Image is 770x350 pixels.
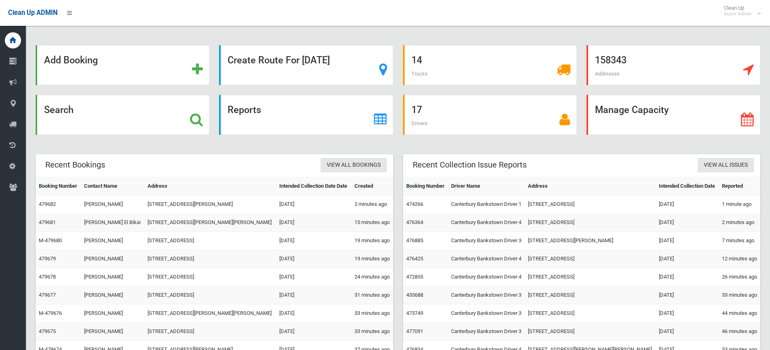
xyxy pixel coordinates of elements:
td: 44 minutes ago [719,304,760,323]
a: 476885 [406,237,423,243]
a: Add Booking [36,45,209,85]
th: Created [351,177,393,195]
td: [STREET_ADDRESS][PERSON_NAME][PERSON_NAME] [144,304,276,323]
strong: Create Route For [DATE] [228,54,330,66]
td: [DATE] [656,323,718,341]
a: 17 Drivers [403,95,577,135]
td: 26 minutes ago [719,268,760,286]
td: Canterbury Bankstown Driver 1 [448,195,525,214]
td: [DATE] [656,250,718,268]
td: [STREET_ADDRESS] [525,195,656,214]
td: Canterbury Bankstown Driver 4 [448,268,525,286]
strong: 17 [411,104,422,115]
a: M-479680 [39,237,62,243]
th: Booking Number [36,177,81,195]
td: [STREET_ADDRESS] [525,250,656,268]
th: Reported [719,177,760,195]
strong: Manage Capacity [595,104,669,115]
header: Recent Bookings [36,157,115,173]
th: Intended Collection Date [656,177,718,195]
td: 33 minutes ago [351,304,393,323]
td: [DATE] [656,232,718,250]
span: Drivers [411,120,428,126]
td: [STREET_ADDRESS][PERSON_NAME] [525,232,656,250]
a: Create Route For [DATE] [219,45,393,85]
td: [DATE] [656,286,718,304]
a: M-479676 [39,310,62,316]
span: Trucks [411,71,428,77]
td: 19 minutes ago [351,250,393,268]
td: [DATE] [656,304,718,323]
td: 33 minutes ago [719,286,760,304]
td: Canterbury Bankstown Driver 3 [448,304,525,323]
a: 158343 Addresses [586,45,760,85]
a: View All Issues [698,158,754,173]
td: [STREET_ADDRESS] [144,323,276,341]
td: 1 minute ago [719,195,760,214]
a: Search [36,95,209,135]
a: Manage Capacity [586,95,760,135]
a: 474266 [406,201,423,207]
a: 479682 [39,201,56,207]
span: Clean Up ADMIN [8,9,57,17]
td: 7 minutes ago [719,232,760,250]
a: 435688 [406,292,423,298]
a: 479679 [39,256,56,262]
strong: 14 [411,54,422,66]
td: Canterbury Bankstown Driver 4 [448,214,525,232]
td: 46 minutes ago [719,323,760,341]
th: Address [525,177,656,195]
small: Super Admin [724,11,752,17]
span: Addresses [595,71,620,77]
th: Address [144,177,276,195]
td: Canterbury Bankstown Driver 4 [448,250,525,268]
strong: Reports [228,104,261,115]
td: [DATE] [276,323,351,341]
a: 479677 [39,292,56,298]
span: Clean Up [720,5,760,17]
td: 24 minutes ago [351,268,393,286]
a: 479681 [39,219,56,225]
td: [STREET_ADDRESS] [144,286,276,304]
a: 476425 [406,256,423,262]
td: [STREET_ADDRESS] [525,268,656,286]
td: [PERSON_NAME] El Bikai [81,214,144,232]
a: 473749 [406,310,423,316]
td: [PERSON_NAME] [81,232,144,250]
td: [STREET_ADDRESS] [525,304,656,323]
td: [PERSON_NAME] [81,268,144,286]
a: 479675 [39,328,56,334]
td: 2 minutes ago [351,195,393,214]
td: Canterbury Bankstown Driver 3 [448,323,525,341]
td: Canterbury Bankstown Driver 3 [448,286,525,304]
th: Driver Name [448,177,525,195]
td: [DATE] [276,286,351,304]
td: [STREET_ADDRESS] [144,250,276,268]
td: [STREET_ADDRESS] [525,214,656,232]
strong: Search [44,104,74,115]
td: 15 minutes ago [351,214,393,232]
a: View All Bookings [321,158,387,173]
td: [STREET_ADDRESS] [525,323,656,341]
td: 19 minutes ago [351,232,393,250]
strong: 158343 [595,54,627,66]
th: Booking Number [403,177,448,195]
td: [PERSON_NAME] [81,323,144,341]
td: [DATE] [656,214,718,232]
th: Contact Name [81,177,144,195]
td: 31 minutes ago [351,286,393,304]
td: [PERSON_NAME] [81,250,144,268]
td: [STREET_ADDRESS][PERSON_NAME][PERSON_NAME] [144,214,276,232]
td: [PERSON_NAME] [81,195,144,214]
td: [STREET_ADDRESS] [144,232,276,250]
a: 14 Trucks [403,45,577,85]
td: [STREET_ADDRESS][PERSON_NAME] [144,195,276,214]
td: [STREET_ADDRESS] [525,286,656,304]
td: [DATE] [276,195,351,214]
td: [DATE] [276,232,351,250]
td: [PERSON_NAME] [81,286,144,304]
td: Canterbury Bankstown Driver 3 [448,232,525,250]
td: 33 minutes ago [351,323,393,341]
td: [DATE] [276,214,351,232]
td: [DATE] [276,304,351,323]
